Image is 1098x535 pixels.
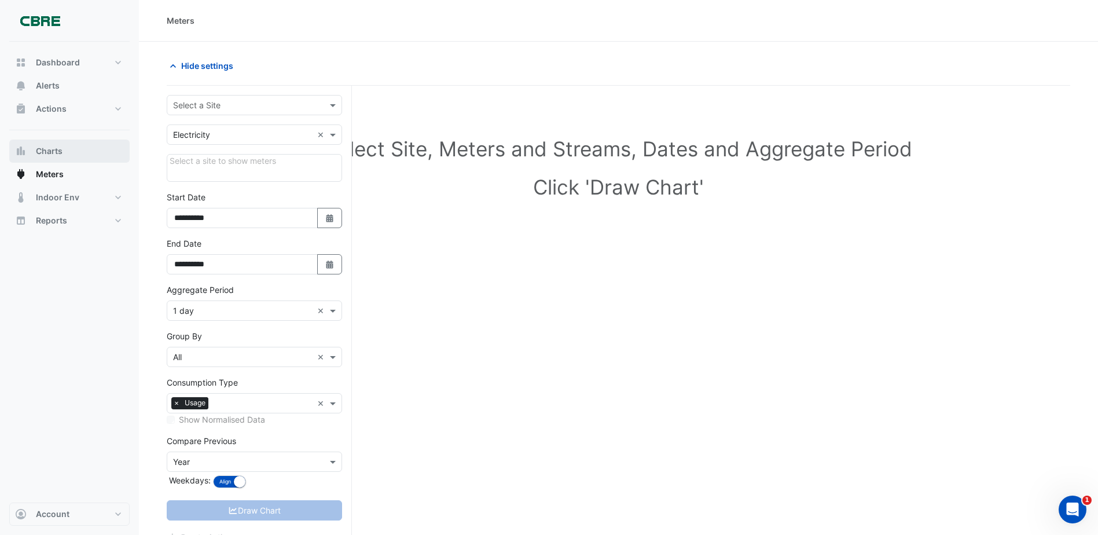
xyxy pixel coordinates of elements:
fa-icon: Select Date [325,213,335,223]
span: Clear [317,397,327,409]
span: Charts [36,145,63,157]
fa-icon: Select Date [325,259,335,269]
app-icon: Indoor Env [15,192,27,203]
label: Consumption Type [167,376,238,389]
button: Indoor Env [9,186,130,209]
span: Hide settings [181,60,233,72]
div: Click Update or Cancel in Details panel [167,154,342,182]
label: Aggregate Period [167,284,234,296]
span: 1 [1082,496,1092,505]
label: Show Normalised Data [179,413,265,426]
iframe: Intercom live chat [1059,496,1086,523]
span: Clear [317,351,327,363]
button: Meters [9,163,130,186]
span: Reports [36,215,67,226]
span: Actions [36,103,67,115]
button: Alerts [9,74,130,97]
span: Meters [36,168,64,180]
span: Alerts [36,80,60,91]
span: Clear [317,129,327,141]
app-icon: Charts [15,145,27,157]
app-icon: Dashboard [15,57,27,68]
app-icon: Alerts [15,80,27,91]
label: Start Date [167,191,205,203]
label: End Date [167,237,201,250]
button: Hide settings [167,56,241,76]
img: Company Logo [14,9,66,32]
label: Group By [167,330,202,342]
span: Usage [182,397,208,409]
span: Dashboard [36,57,80,68]
button: Actions [9,97,130,120]
button: Charts [9,140,130,163]
span: Clear [317,305,327,317]
app-icon: Reports [15,215,27,226]
span: Account [36,508,69,520]
div: Meters [167,14,194,27]
span: × [171,397,182,409]
div: Select meters or streams to enable normalisation [167,413,342,426]
button: Reports [9,209,130,232]
label: Compare Previous [167,435,236,447]
button: Dashboard [9,51,130,74]
app-icon: Actions [15,103,27,115]
button: Account [9,503,130,526]
span: Indoor Env [36,192,79,203]
h1: Click 'Draw Chart' [185,175,1052,199]
h1: Select Site, Meters and Streams, Dates and Aggregate Period [185,137,1052,161]
label: Weekdays: [167,474,211,486]
app-icon: Meters [15,168,27,180]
